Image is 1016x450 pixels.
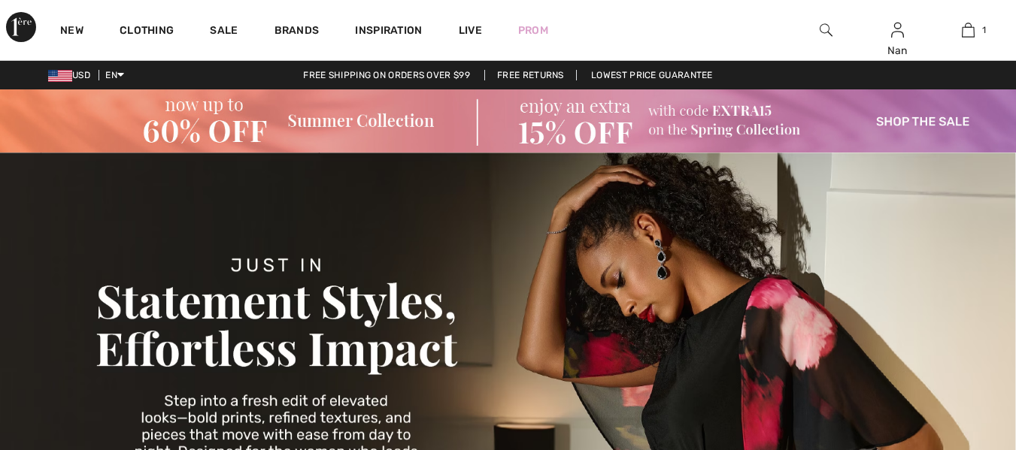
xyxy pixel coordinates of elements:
[962,21,975,39] img: My Bag
[579,70,725,80] a: Lowest Price Guarantee
[48,70,72,82] img: US Dollar
[820,21,833,39] img: search the website
[933,21,1003,39] a: 1
[863,43,933,59] div: Nan
[48,70,96,80] span: USD
[291,70,482,80] a: Free shipping on orders over $99
[891,23,904,37] a: Sign In
[60,24,83,40] a: New
[274,24,320,40] a: Brands
[6,12,36,42] img: 1ère Avenue
[120,24,174,40] a: Clothing
[210,24,238,40] a: Sale
[891,21,904,39] img: My Info
[982,23,986,37] span: 1
[459,23,482,38] a: Live
[105,70,124,80] span: EN
[518,23,548,38] a: Prom
[355,24,422,40] span: Inspiration
[484,70,577,80] a: Free Returns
